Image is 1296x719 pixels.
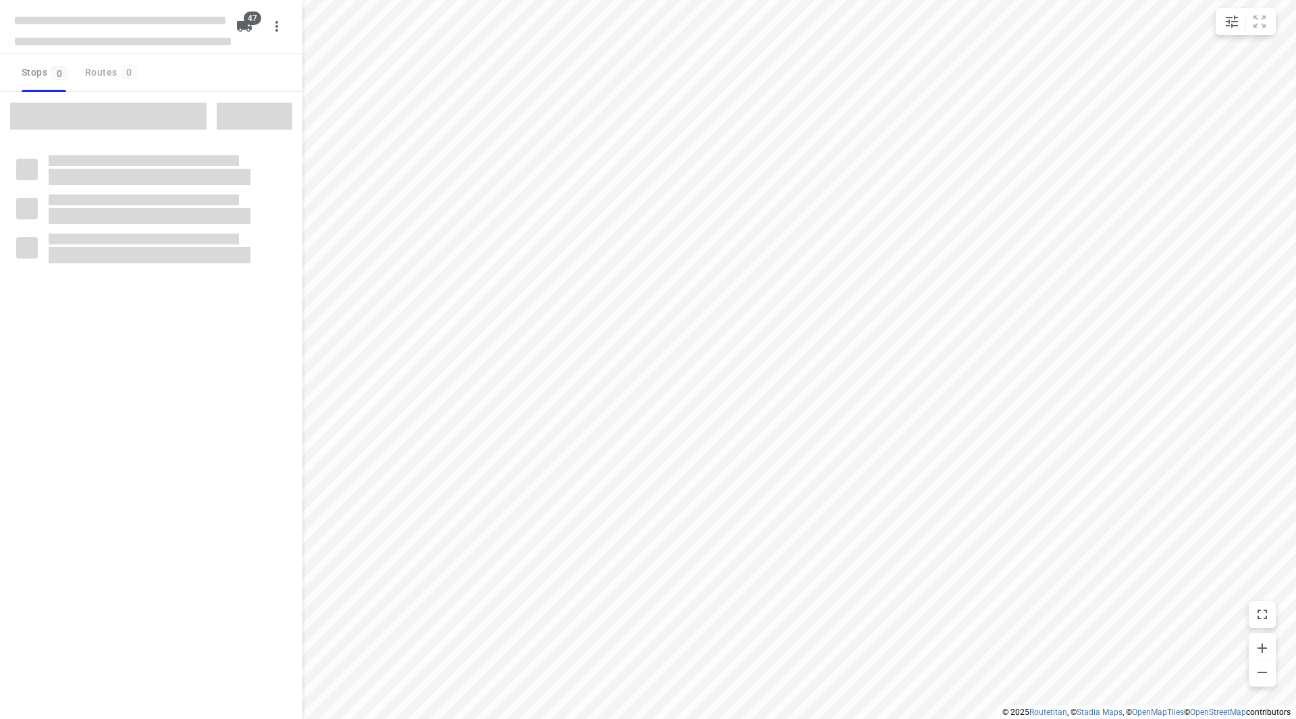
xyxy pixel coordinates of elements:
a: Routetitan [1029,708,1067,717]
li: © 2025 , © , © © contributors [1002,708,1291,717]
a: Stadia Maps [1077,708,1123,717]
button: Map settings [1218,8,1245,35]
a: OpenStreetMap [1190,708,1246,717]
div: small contained button group [1216,8,1276,35]
a: OpenMapTiles [1132,708,1184,717]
